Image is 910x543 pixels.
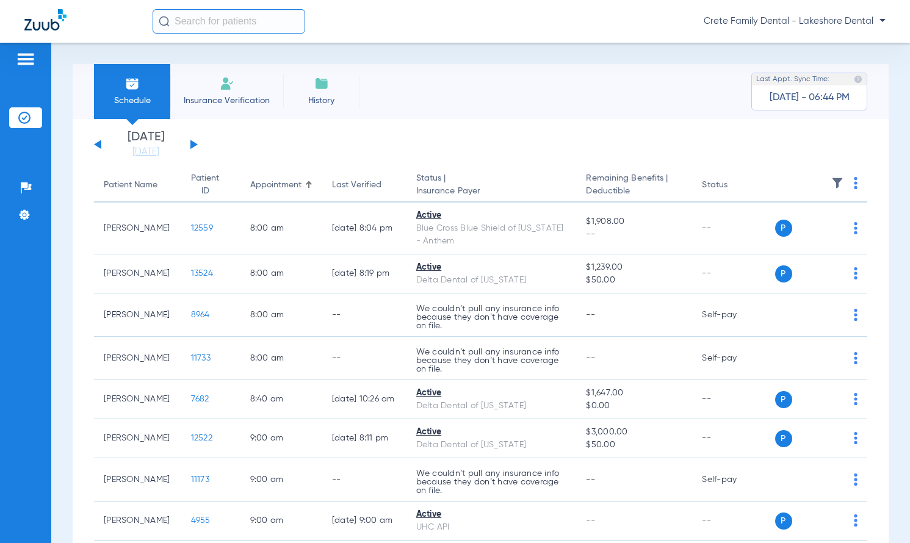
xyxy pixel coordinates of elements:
div: Patient ID [191,172,231,198]
span: History [292,95,350,107]
td: 8:00 AM [240,254,322,293]
td: -- [322,293,406,337]
div: Delta Dental of [US_STATE] [416,439,567,451]
img: group-dot-blue.svg [854,309,858,321]
td: [DATE] 8:04 PM [322,203,406,254]
td: 9:00 AM [240,502,322,541]
div: Blue Cross Blue Shield of [US_STATE] - Anthem [416,222,567,248]
span: Crete Family Dental - Lakeshore Dental [704,15,886,27]
td: [PERSON_NAME] [94,419,181,458]
td: Self-pay [692,458,775,502]
td: -- [692,502,775,541]
td: 9:00 AM [240,458,322,502]
img: group-dot-blue.svg [854,393,858,405]
td: Self-pay [692,337,775,380]
td: [PERSON_NAME] [94,293,181,337]
td: [DATE] 10:26 AM [322,380,406,419]
td: [DATE] 9:00 AM [322,502,406,541]
th: Remaining Benefits | [576,168,692,203]
span: Schedule [103,95,161,107]
div: Active [416,261,567,274]
span: $1,908.00 [586,215,682,228]
img: Zuub Logo [24,9,67,31]
span: [DATE] - 06:44 PM [770,92,850,104]
span: -- [586,354,595,362]
img: History [314,76,329,91]
td: -- [692,419,775,458]
div: Appointment [250,179,302,192]
td: 8:40 AM [240,380,322,419]
span: 7682 [191,395,209,403]
td: [DATE] 8:11 PM [322,419,406,458]
img: group-dot-blue.svg [854,222,858,234]
p: We couldn’t pull any insurance info because they don’t have coverage on file. [416,469,567,495]
li: [DATE] [109,131,182,158]
img: filter.svg [831,177,843,189]
iframe: Chat Widget [849,484,910,543]
td: [PERSON_NAME] [94,337,181,380]
div: Last Verified [332,179,397,192]
span: Deductible [586,185,682,198]
td: Self-pay [692,293,775,337]
span: -- [586,311,595,319]
td: [PERSON_NAME] [94,254,181,293]
span: P [775,265,792,282]
span: $50.00 [586,274,682,287]
div: Last Verified [332,179,381,192]
span: 4955 [191,516,211,525]
div: Active [416,387,567,400]
img: group-dot-blue.svg [854,473,858,486]
th: Status [692,168,775,203]
td: [PERSON_NAME] [94,458,181,502]
td: -- [322,458,406,502]
img: Search Icon [159,16,170,27]
img: last sync help info [854,75,862,84]
p: We couldn’t pull any insurance info because they don’t have coverage on file. [416,304,567,330]
div: Active [416,209,567,222]
div: Active [416,426,567,439]
div: Patient Name [104,179,172,192]
td: [DATE] 8:19 PM [322,254,406,293]
span: Insurance Verification [179,95,274,107]
td: -- [692,203,775,254]
img: group-dot-blue.svg [854,432,858,444]
span: -- [586,516,595,525]
img: group-dot-blue.svg [854,267,858,279]
span: $0.00 [586,400,682,412]
span: Last Appt. Sync Time: [756,73,829,85]
span: 13524 [191,269,213,278]
span: -- [586,228,682,241]
td: 8:00 AM [240,293,322,337]
span: 11733 [191,354,211,362]
td: [PERSON_NAME] [94,380,181,419]
div: Patient Name [104,179,157,192]
input: Search for patients [153,9,305,34]
img: group-dot-blue.svg [854,352,858,364]
img: group-dot-blue.svg [854,177,858,189]
td: [PERSON_NAME] [94,502,181,541]
span: 11173 [191,475,209,484]
span: P [775,512,792,530]
div: Delta Dental of [US_STATE] [416,400,567,412]
div: Active [416,508,567,521]
span: 12559 [191,224,213,232]
td: 8:00 AM [240,203,322,254]
span: $1,647.00 [586,387,682,400]
td: -- [692,380,775,419]
td: -- [692,254,775,293]
span: $3,000.00 [586,426,682,439]
img: Schedule [125,76,140,91]
div: Delta Dental of [US_STATE] [416,274,567,287]
p: We couldn’t pull any insurance info because they don’t have coverage on file. [416,348,567,373]
div: UHC API [416,521,567,534]
div: Appointment [250,179,312,192]
span: $50.00 [586,439,682,451]
td: 9:00 AM [240,419,322,458]
td: 8:00 AM [240,337,322,380]
span: P [775,391,792,408]
span: 12522 [191,434,212,442]
span: $1,239.00 [586,261,682,274]
span: 8964 [191,311,210,319]
img: Manual Insurance Verification [220,76,234,91]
